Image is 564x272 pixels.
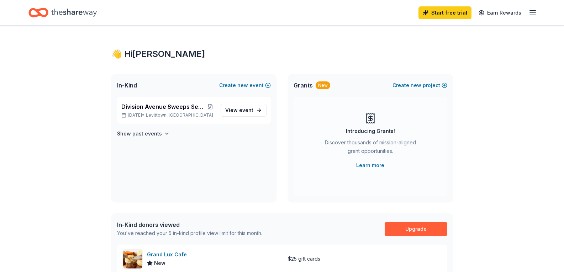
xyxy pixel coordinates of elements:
[121,112,215,118] p: [DATE] •
[221,104,267,117] a: View event
[225,106,253,114] span: View
[288,255,320,263] div: $25 gift cards
[117,81,137,90] span: In-Kind
[346,127,395,135] div: Introducing Grants!
[117,129,162,138] h4: Show past events
[147,250,190,259] div: Grand Lux Cafe
[117,229,262,238] div: You've reached your 5 in-kind profile view limit for this month.
[121,102,206,111] span: Division Avenue Sweeps Senior Award Fundraiser
[294,81,313,90] span: Grants
[316,81,330,89] div: New
[356,161,384,170] a: Learn more
[111,48,453,60] div: 👋 Hi [PERSON_NAME]
[322,138,419,158] div: Discover thousands of mission-aligned grant opportunities.
[418,6,471,19] a: Start free trial
[154,259,165,267] span: New
[123,249,142,268] img: Image for Grand Lux Cafe
[237,81,248,90] span: new
[411,81,421,90] span: new
[146,112,213,118] span: Levittown, [GEOGRAPHIC_DATA]
[28,4,97,21] a: Home
[392,81,447,90] button: Createnewproject
[239,107,253,113] span: event
[385,222,447,236] a: Upgrade
[117,129,170,138] button: Show past events
[219,81,271,90] button: Createnewevent
[474,6,526,19] a: Earn Rewards
[117,220,262,229] div: In-Kind donors viewed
